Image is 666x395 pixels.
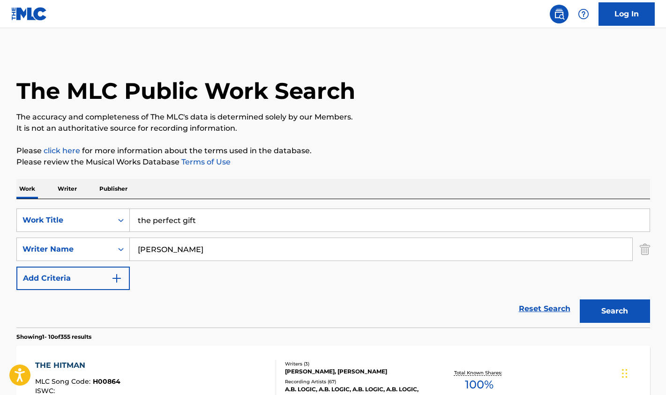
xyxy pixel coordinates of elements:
[16,112,650,123] p: The accuracy and completeness of The MLC's data is determined solely by our Members.
[465,376,494,393] span: 100 %
[640,238,650,261] img: Delete Criterion
[44,146,80,155] a: click here
[285,367,427,376] div: [PERSON_NAME], [PERSON_NAME]
[35,377,93,386] span: MLC Song Code :
[580,299,650,323] button: Search
[16,77,355,105] h1: The MLC Public Work Search
[22,215,107,226] div: Work Title
[111,273,122,284] img: 9d2ae6d4665cec9f34b9.svg
[285,360,427,367] div: Writers ( 3 )
[16,179,38,199] p: Work
[35,360,120,371] div: THE HITMAN
[16,209,650,328] form: Search Form
[16,157,650,168] p: Please review the Musical Works Database
[285,378,427,385] div: Recording Artists ( 67 )
[55,179,80,199] p: Writer
[35,387,57,395] span: ISWC :
[180,157,231,166] a: Terms of Use
[93,377,120,386] span: H00864
[578,8,589,20] img: help
[16,123,650,134] p: It is not an authoritative source for recording information.
[554,8,565,20] img: search
[11,7,47,21] img: MLC Logo
[16,333,91,341] p: Showing 1 - 10 of 355 results
[22,244,107,255] div: Writer Name
[599,2,655,26] a: Log In
[97,179,130,199] p: Publisher
[514,298,575,319] a: Reset Search
[619,350,666,395] iframe: Chat Widget
[622,359,628,388] div: Drag
[574,5,593,23] div: Help
[454,369,504,376] p: Total Known Shares:
[16,267,130,290] button: Add Criteria
[550,5,569,23] a: Public Search
[16,145,650,157] p: Please for more information about the terms used in the database.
